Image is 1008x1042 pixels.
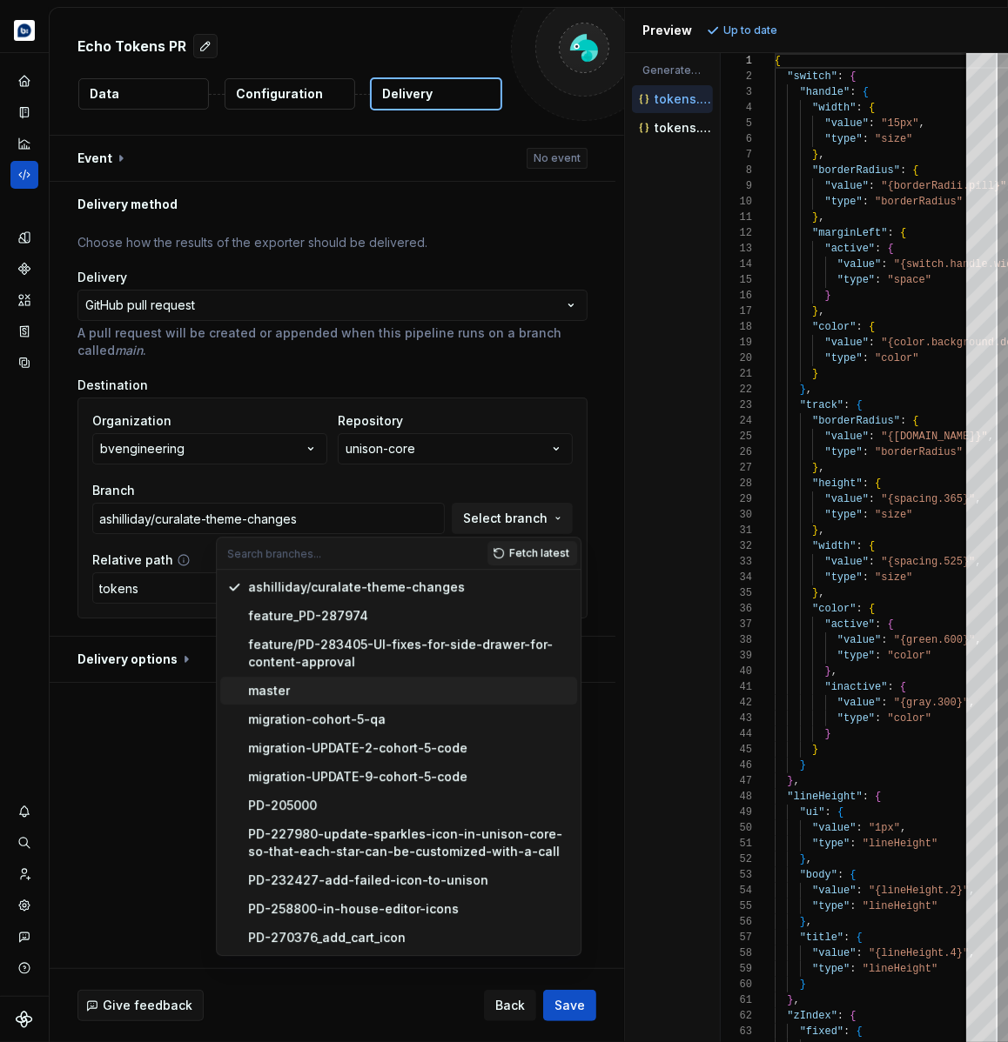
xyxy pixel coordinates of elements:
div: 16 [721,288,752,304]
a: Data sources [10,349,38,377]
span: , [818,462,824,474]
span: : [863,571,869,584]
span: } [812,462,818,474]
span: : [863,791,869,803]
span: { [837,806,843,818]
span: "value" [825,337,869,349]
div: Search branches... [217,570,581,955]
a: Invite team [10,860,38,888]
span: "lineHeight" [863,838,937,850]
span: "lineHeight" [863,900,937,912]
span: "borderRadius" [875,196,963,208]
span: "track" [800,399,843,411]
span: "value" [825,180,869,192]
div: Documentation [10,98,38,126]
span: "15px" [881,117,918,130]
span: { [900,227,906,239]
a: Analytics [10,130,38,157]
div: Home [10,67,38,95]
span: : [837,869,843,881]
span: "{lineHeight.2}" [869,885,969,897]
span: : [875,650,881,662]
span: , [794,775,800,787]
span: "color" [888,650,931,662]
div: feature/PD-283405-UI-fixes-for-side-drawer-for-content-approval [248,636,570,671]
span: , [831,665,837,678]
span: "color" [812,603,856,615]
span: { [775,55,781,67]
span: : [869,556,875,568]
span: "{[DOMAIN_NAME]}" [881,431,987,443]
div: 5 [721,116,752,131]
span: "type" [812,838,850,850]
span: : [857,540,863,552]
span: : [875,712,881,725]
span: } [787,775,793,787]
div: 30 [721,507,752,523]
span: } [812,744,818,756]
span: "type" [825,571,863,584]
button: tokens.primitives.json [632,118,713,137]
span: : [869,431,875,443]
span: : [863,133,869,145]
span: Fetch latest [509,546,569,560]
span: : [825,806,831,818]
span: { [869,540,875,552]
div: 54 [721,883,752,898]
div: Code automation [10,161,38,189]
span: "size" [875,133,912,145]
span: } [825,728,831,740]
span: , [900,822,906,834]
a: Design tokens [10,224,38,251]
span: { [900,681,906,693]
div: 34 [721,570,752,585]
span: "type" [825,133,863,145]
div: Notifications [10,798,38,825]
p: A pull request will be created or appended when this pipeline runs on a branch called . [77,324,588,359]
a: Storybook stories [10,317,38,345]
button: tokens.light.json [632,90,713,109]
div: 2 [721,69,752,84]
div: 49 [721,805,752,820]
span: "switch" [787,70,837,83]
span: "value" [837,634,881,646]
label: Organization [92,412,171,430]
span: "{spacing.525}" [881,556,975,568]
span: : [875,274,881,286]
a: Supernova Logo [16,1011,33,1028]
label: Repository [338,412,403,430]
span: "title" [800,932,843,944]
span: : [850,900,856,912]
div: 21 [721,366,752,382]
span: "inactive" [825,681,888,693]
div: 55 [721,898,752,914]
div: PD-270376_add_cart_icon [248,929,406,946]
span: : [863,478,869,490]
div: PD-227980-update-sparkles-icon-in-unison-core-so-that-each-star-can-be-customized-with-a-call [248,825,570,860]
div: 20 [721,351,752,366]
span: Save [554,997,585,1014]
span: : [888,681,894,693]
span: "width" [812,540,856,552]
span: { [888,618,894,631]
span: , [818,587,824,599]
span: : [875,243,881,255]
span: : [837,70,843,83]
div: 51 [721,836,752,852]
span: : [869,493,875,505]
div: 22 [721,382,752,397]
img: d177ba8e-e3fd-4a4c-acd4-2f63079db987.png [14,20,35,41]
div: 6 [721,131,752,147]
input: Search branches... [217,538,487,569]
span: { [912,415,918,427]
p: Up to date [723,23,777,37]
span: } [812,524,818,537]
span: } [812,149,818,161]
div: master [248,682,290,699]
div: 24 [721,413,752,429]
div: PD-232427-add-failed-icon-to-unison [248,872,488,889]
div: 56 [721,914,752,930]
